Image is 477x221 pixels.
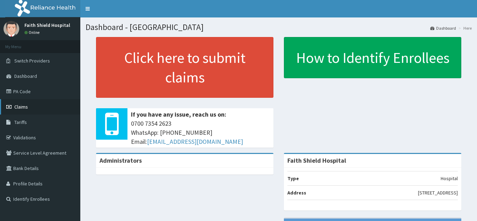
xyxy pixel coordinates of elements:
li: Here [457,25,472,31]
p: Hospital [441,175,458,182]
span: Claims [14,104,28,110]
p: Faith Shield Hospital [24,23,70,28]
a: Dashboard [430,25,456,31]
strong: Faith Shield Hospital [287,156,346,164]
a: Click here to submit claims [96,37,273,98]
a: Online [24,30,41,35]
img: User Image [3,21,19,37]
b: Type [287,175,299,182]
span: Tariffs [14,119,27,125]
h1: Dashboard - [GEOGRAPHIC_DATA] [86,23,472,32]
span: Switch Providers [14,58,50,64]
a: [EMAIL_ADDRESS][DOMAIN_NAME] [147,138,243,146]
span: 0700 7354 2623 WhatsApp: [PHONE_NUMBER] Email: [131,119,270,146]
b: Address [287,190,306,196]
b: If you have any issue, reach us on: [131,110,226,118]
span: Dashboard [14,73,37,79]
p: [STREET_ADDRESS] [418,189,458,196]
b: Administrators [100,156,142,164]
a: How to Identify Enrollees [284,37,461,78]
